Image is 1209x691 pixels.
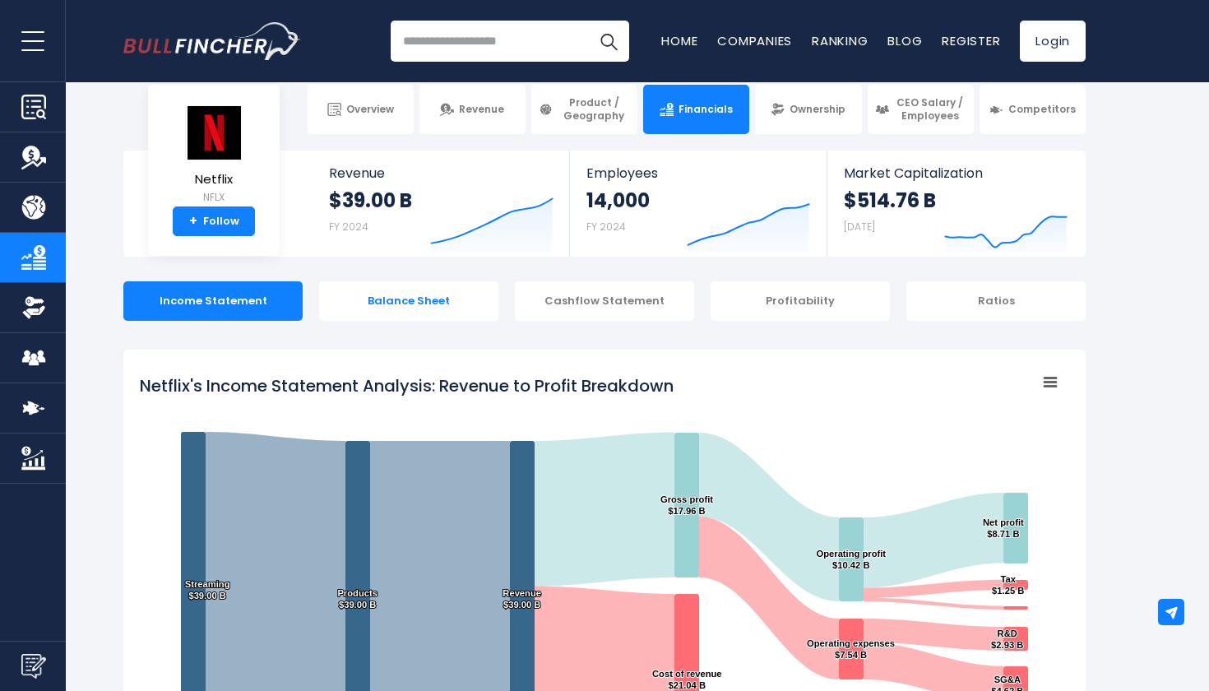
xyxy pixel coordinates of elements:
[185,173,243,187] span: Netflix
[942,32,1000,49] a: Register
[980,85,1086,134] a: Competitors
[515,281,694,321] div: Cashflow Statement
[844,165,1068,181] span: Market Capitalization
[570,151,826,257] a: Employees 14,000 FY 2024
[643,85,749,134] a: Financials
[329,165,554,181] span: Revenue
[185,190,243,205] small: NFLX
[173,206,255,236] a: +Follow
[1008,103,1076,116] span: Competitors
[313,151,570,257] a: Revenue $39.00 B FY 2024
[586,220,626,234] small: FY 2024
[586,165,809,181] span: Employees
[807,638,895,660] text: Operating expenses $7.54 B
[711,281,890,321] div: Profitability
[817,549,887,570] text: Operating profit $10.42 B
[991,628,1023,650] text: R&D $2.93 B
[123,22,301,60] img: Bullfincher logo
[459,103,504,116] span: Revenue
[887,32,922,49] a: Blog
[661,32,697,49] a: Home
[185,579,230,601] text: Streaming $39.00 B
[319,281,498,321] div: Balance Sheet
[755,85,861,134] a: Ownership
[329,220,368,234] small: FY 2024
[652,669,722,690] text: Cost of revenue $21.04 B
[894,96,966,122] span: CEO Salary / Employees
[586,188,650,213] strong: 14,000
[558,96,630,122] span: Product / Geography
[346,103,394,116] span: Overview
[844,220,875,234] small: [DATE]
[992,574,1024,596] text: Tax $1.25 B
[503,588,541,610] text: Revenue $39.00 B
[531,85,637,134] a: Product / Geography
[717,32,792,49] a: Companies
[844,188,936,213] strong: $514.76 B
[329,188,412,213] strong: $39.00 B
[140,374,674,397] tspan: Netflix's Income Statement Analysis: Revenue to Profit Breakdown
[790,103,845,116] span: Ownership
[660,494,713,516] text: Gross profit $17.96 B
[827,151,1084,257] a: Market Capitalization $514.76 B [DATE]
[184,104,243,207] a: Netflix NFLX
[123,281,303,321] div: Income Statement
[588,21,629,62] button: Search
[337,588,378,610] text: Products $39.00 B
[189,214,197,229] strong: +
[21,295,46,320] img: Ownership
[1020,21,1086,62] a: Login
[812,32,868,49] a: Ranking
[679,103,733,116] span: Financials
[123,22,300,60] a: Go to homepage
[983,517,1024,539] text: Net profit $8.71 B
[419,85,526,134] a: Revenue
[906,281,1086,321] div: Ratios
[868,85,974,134] a: CEO Salary / Employees
[308,85,414,134] a: Overview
